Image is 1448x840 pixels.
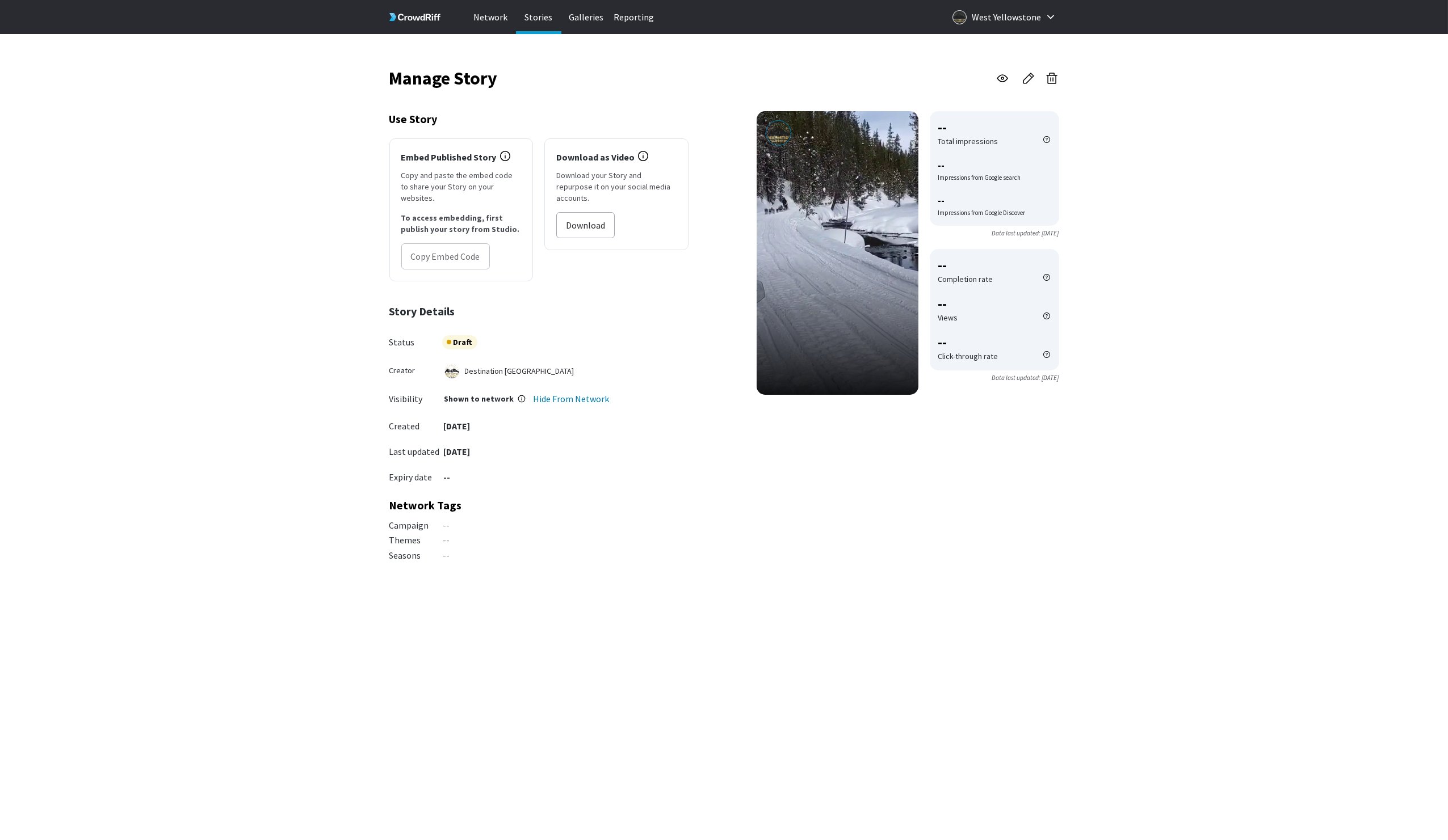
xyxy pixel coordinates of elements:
[389,70,498,86] h1: Manage Story
[443,534,450,547] p: --
[444,364,459,378] img: Destination Yellowstone
[401,212,522,235] p: To access embedding, first publish your story from Studio.
[442,393,514,404] p: Shown to network
[401,243,490,269] button: Embed code to be copied. Button to copy is below input.
[465,365,574,377] p: Destination [GEOGRAPHIC_DATA]
[938,312,958,323] p: Views
[938,193,1051,208] h4: --
[442,445,471,458] p: [DATE]
[930,373,1059,382] p: Data last updated: [DATE]
[389,534,441,545] p: Themes
[389,471,433,484] p: Expiry date
[938,258,1051,273] h2: --
[443,519,450,532] p: --
[930,229,1059,238] p: Data last updated: [DATE]
[389,336,442,349] p: Status
[389,420,442,433] p: Created
[938,335,1051,351] h2: --
[389,498,462,512] h2: Network Tags
[401,150,497,164] p: Embed Published Story
[389,445,442,458] p: Last updated
[389,304,689,318] h2: Story Details
[938,173,1021,182] p: Impressions from Google search
[442,471,451,484] p: --
[952,10,967,24] img: Logo for West Yellowstone
[938,273,993,285] p: Completion rate
[938,158,1051,173] h4: --
[401,170,522,204] p: Copy and paste the embed code to share your Story on your websites.
[556,212,615,238] button: Download story button
[533,391,610,406] button: Hide From Network
[389,519,441,530] p: Campaign
[389,366,442,375] div: Creator
[389,111,689,127] h3: Use Story
[556,170,677,204] p: Download your Story and repurpose it on your social media accounts.
[938,120,1051,136] h2: --
[443,549,450,562] p: --
[972,8,1042,26] p: West Yellowstone
[766,120,791,146] img: Destination Yellowstone
[938,351,998,362] p: Click-through rate
[938,208,1026,217] p: Impressions from Google Discover
[389,549,441,560] p: Seasons
[442,420,471,433] p: [DATE]
[938,296,1051,312] h2: --
[389,392,442,406] p: Visibility
[556,150,635,164] p: Download as Video
[938,136,998,147] p: Total impressions
[442,335,477,349] div: Draft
